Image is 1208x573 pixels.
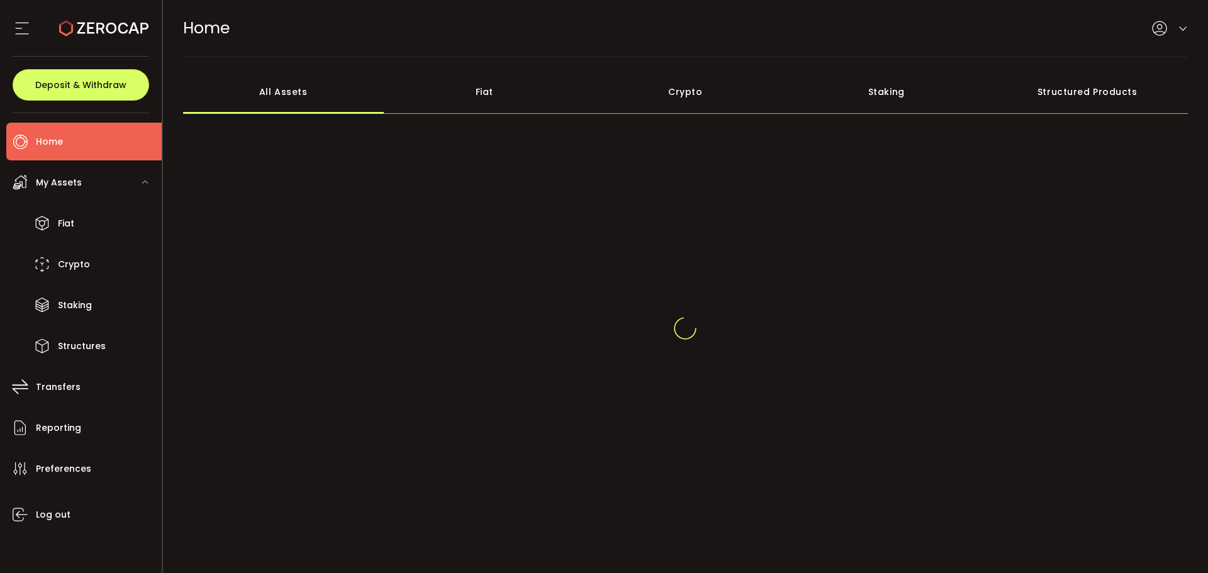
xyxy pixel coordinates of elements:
span: Transfers [36,378,81,396]
div: Crypto [585,70,786,114]
span: Deposit & Withdraw [35,81,126,89]
span: Home [36,133,63,151]
span: Preferences [36,460,91,478]
button: Deposit & Withdraw [13,69,149,101]
div: Structured Products [987,70,1188,114]
span: Staking [58,296,92,314]
div: Staking [786,70,987,114]
span: Log out [36,506,70,524]
span: My Assets [36,174,82,192]
span: Home [183,17,230,39]
span: Structures [58,337,106,355]
div: Fiat [384,70,585,114]
span: Reporting [36,419,81,437]
div: All Assets [183,70,384,114]
span: Crypto [58,255,90,274]
span: Fiat [58,214,74,233]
